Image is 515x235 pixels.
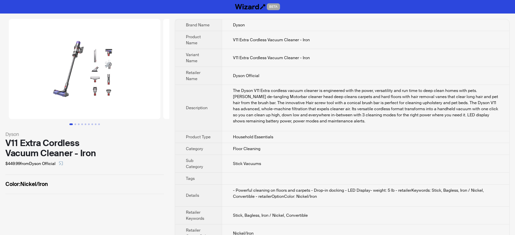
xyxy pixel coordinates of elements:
[186,70,200,81] span: Retailer Name
[5,158,164,169] div: $449.99 from Dyson Official
[267,3,280,10] span: BETA
[69,123,73,125] button: Go to slide 1
[85,123,86,125] button: Go to slide 5
[186,134,211,140] span: Product Type
[5,131,164,138] div: Dyson
[163,19,315,119] img: V11 Extra Cordless Vacuum Cleaner - Iron V11 Extra Cordless Vacuum Cleaner - Iron image 2
[91,123,93,125] button: Go to slide 7
[186,146,203,151] span: Category
[74,123,76,125] button: Go to slide 2
[5,138,164,158] div: V11 Extra Cordless Vacuum Cleaner - Iron
[98,123,100,125] button: Go to slide 9
[186,210,204,221] span: Retailer Keywords
[233,88,498,124] div: The Dyson V11 Extra cordless vacuum cleaner is engineered with the power, versatility and run tim...
[5,180,164,188] label: Nickel/Iron
[186,22,210,28] span: Brand Name
[233,187,498,199] div: - Powerful cleaning on floors and carpets - Drop-in docking - ​​LED Display​ - weight: 5 lb - ret...
[233,146,260,151] span: Floor Cleaning
[186,105,208,111] span: Description
[9,19,160,119] img: V11 Extra Cordless Vacuum Cleaner - Iron V11 Extra Cordless Vacuum Cleaner - Iron image 1
[186,176,195,181] span: Tags
[59,161,63,165] span: select
[186,193,199,198] span: Details
[233,161,261,166] span: Stick Vacuums
[78,123,80,125] button: Go to slide 3
[186,158,203,169] span: Sub Category
[233,213,308,218] span: Stick, Bagless, Iron / Nickel, Convertible
[186,52,199,64] span: Variant Name
[95,123,96,125] button: Go to slide 8
[233,22,245,28] span: Dyson
[81,123,83,125] button: Go to slide 4
[88,123,90,125] button: Go to slide 6
[233,37,310,43] span: V11 Extra Cordless Vacuum Cleaner - Iron
[233,134,273,140] span: Household Essentials
[186,34,201,46] span: Product Name
[233,55,310,61] span: V11 Extra Cordless Vacuum Cleaner - Iron
[233,73,259,78] span: Dyson Official
[5,181,20,188] span: Color :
